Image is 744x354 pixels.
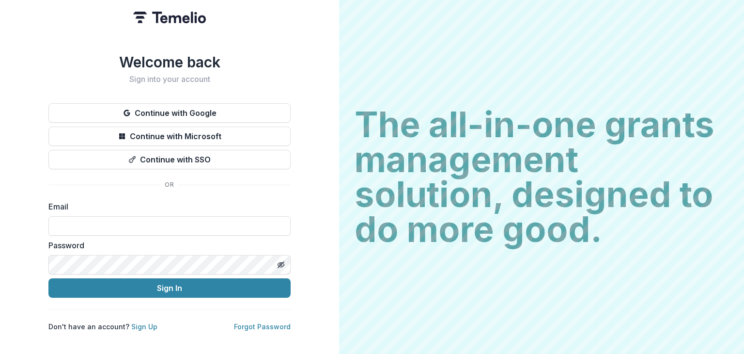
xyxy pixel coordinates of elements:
button: Continue with Microsoft [48,127,291,146]
h2: Sign into your account [48,75,291,84]
button: Toggle password visibility [273,257,289,273]
button: Sign In [48,278,291,298]
p: Don't have an account? [48,322,157,332]
label: Email [48,201,285,212]
a: Forgot Password [234,322,291,331]
label: Password [48,240,285,251]
button: Continue with SSO [48,150,291,169]
button: Continue with Google [48,103,291,123]
img: Temelio [133,12,206,23]
h1: Welcome back [48,53,291,71]
a: Sign Up [131,322,157,331]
